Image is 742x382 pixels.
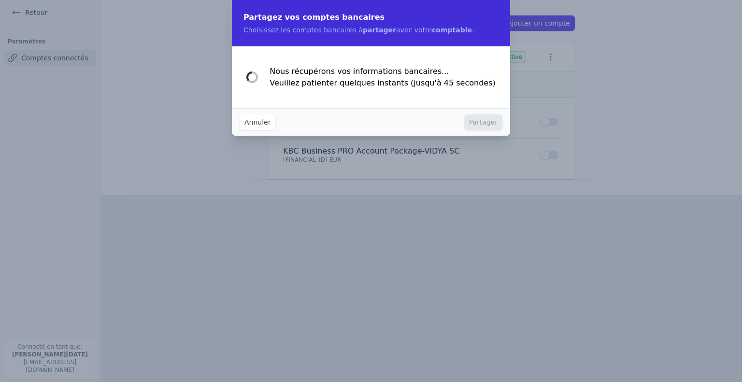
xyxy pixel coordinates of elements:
strong: comptable [432,26,472,34]
button: Partager [464,114,502,130]
button: Annuler [240,114,275,130]
div: Nous récupérons vos informations bancaires... Veuillez patienter quelques instants (jusqu'à 45 se... [232,46,510,108]
strong: partager [363,26,396,34]
p: Choisissez les comptes bancaires à avec votre . [243,25,499,35]
h2: Partagez vos comptes bancaires [243,12,499,23]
